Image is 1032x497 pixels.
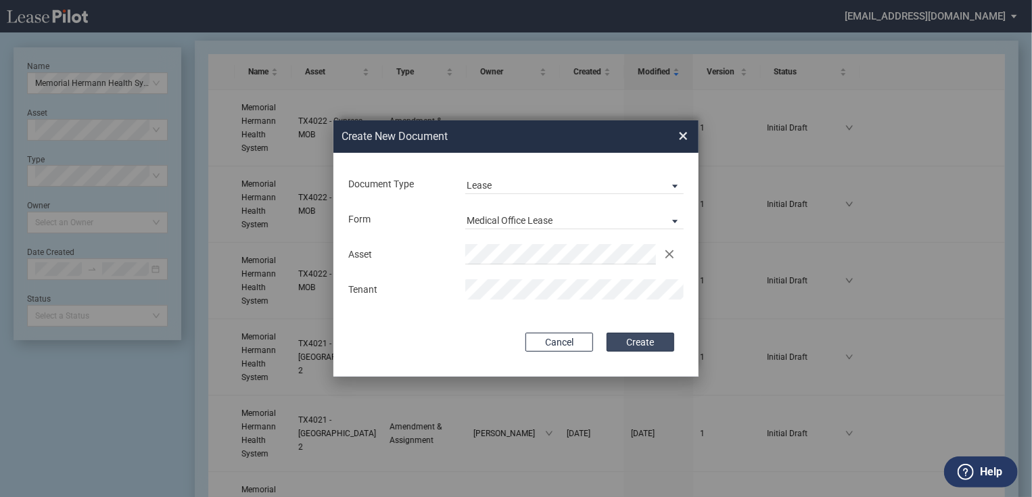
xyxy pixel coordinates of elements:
[340,248,457,262] div: Asset
[467,180,492,191] div: Lease
[980,463,1002,481] label: Help
[607,333,674,352] button: Create
[467,215,553,226] div: Medical Office Lease
[340,283,457,297] div: Tenant
[525,333,593,352] button: Cancel
[678,125,688,147] span: ×
[333,120,699,377] md-dialog: Create New ...
[340,178,457,191] div: Document Type
[340,213,457,227] div: Form
[342,129,630,144] h2: Create New Document
[465,174,684,194] md-select: Document Type: Lease
[465,209,684,229] md-select: Lease Form: Medical Office Lease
